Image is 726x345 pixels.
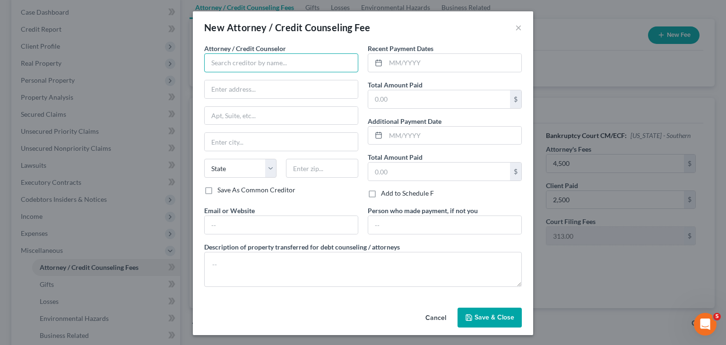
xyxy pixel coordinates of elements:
span: 5 [713,313,721,320]
input: MM/YYYY [386,127,521,145]
div: $ [510,90,521,108]
label: Total Amount Paid [368,80,423,90]
label: Description of property transferred for debt counseling / attorneys [204,242,400,252]
input: Enter address... [205,80,358,98]
label: Person who made payment, if not you [368,206,478,216]
iframe: Intercom live chat [694,313,717,336]
input: -- [368,216,521,234]
input: 0.00 [368,163,510,181]
span: New [204,22,225,33]
label: Email or Website [204,206,255,216]
label: Recent Payment Dates [368,43,433,53]
input: Search creditor by name... [204,53,358,72]
input: Apt, Suite, etc... [205,107,358,125]
div: $ [510,163,521,181]
label: Save As Common Creditor [217,185,295,195]
input: -- [205,216,358,234]
input: MM/YYYY [386,54,521,72]
input: Enter zip... [286,159,358,178]
label: Total Amount Paid [368,152,423,162]
span: Attorney / Credit Counseling Fee [227,22,371,33]
input: Enter city... [205,133,358,151]
label: Add to Schedule F [381,189,434,198]
span: Save & Close [475,313,514,321]
label: Additional Payment Date [368,116,441,126]
button: Save & Close [458,308,522,328]
button: Cancel [418,309,454,328]
span: Attorney / Credit Counselor [204,44,286,52]
input: 0.00 [368,90,510,108]
button: × [515,22,522,33]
